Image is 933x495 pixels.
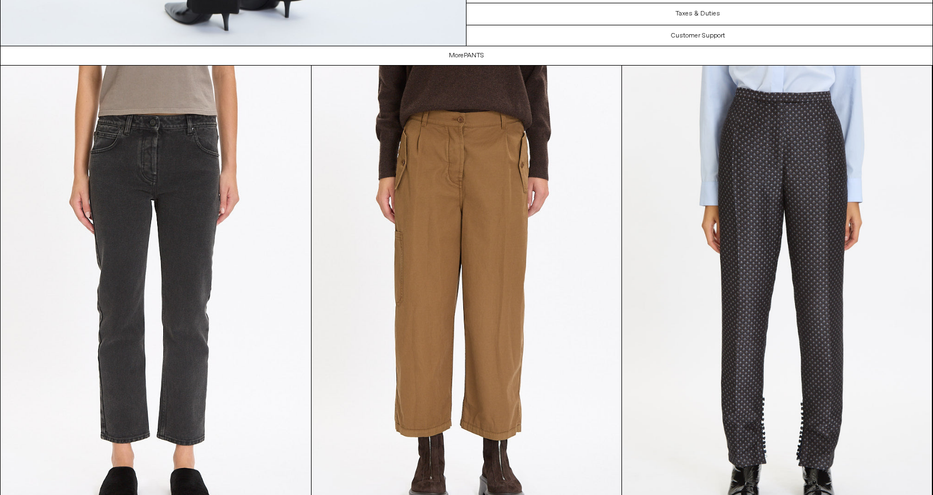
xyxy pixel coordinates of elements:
[449,46,484,65] h1: More
[464,52,484,60] span: Pants
[671,32,725,40] h3: Customer Support
[675,10,720,18] h3: Taxes & Duties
